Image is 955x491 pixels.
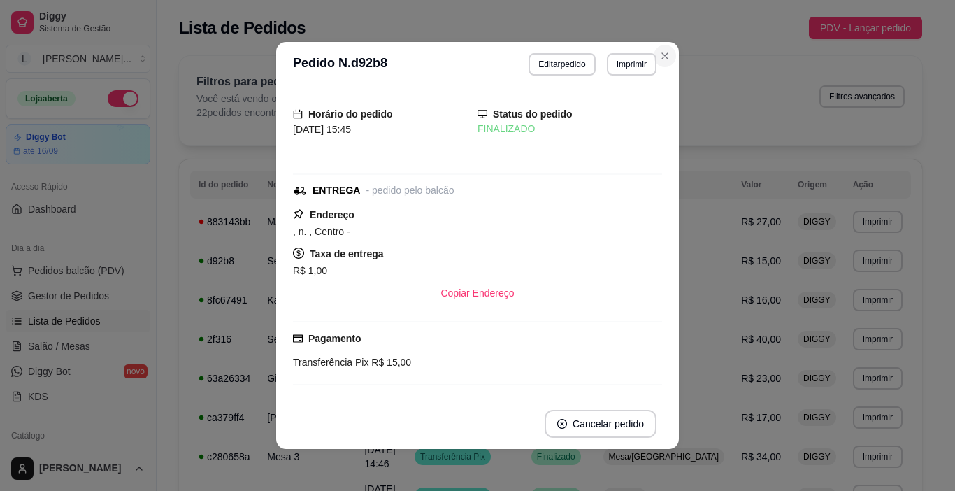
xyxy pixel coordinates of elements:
button: Copiar Endereço [429,279,525,307]
strong: Horário do pedido [308,108,393,120]
h3: Pedido N. d92b8 [293,53,387,76]
span: credit-card [293,334,303,343]
span: pushpin [293,208,304,220]
button: close-circleCancelar pedido [545,410,656,438]
button: Close [654,45,676,67]
div: ENTREGA [313,183,360,198]
strong: Pagamento [308,333,361,344]
span: R$ 15,00 [368,357,411,368]
strong: Taxa de entrega [310,248,384,259]
span: close-circle [557,419,567,429]
span: Transferência Pix [293,357,368,368]
span: calendar [293,109,303,119]
strong: Endereço [310,209,354,220]
span: dollar [293,248,304,259]
span: [DATE] 15:45 [293,124,351,135]
span: , n. , Centro - [293,226,350,237]
span: R$ 1,00 [293,265,327,276]
button: Editarpedido [529,53,595,76]
div: FINALIZADO [477,122,662,136]
strong: Status do pedido [493,108,573,120]
span: desktop [477,109,487,119]
div: - pedido pelo balcão [366,183,454,198]
button: Imprimir [607,53,656,76]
